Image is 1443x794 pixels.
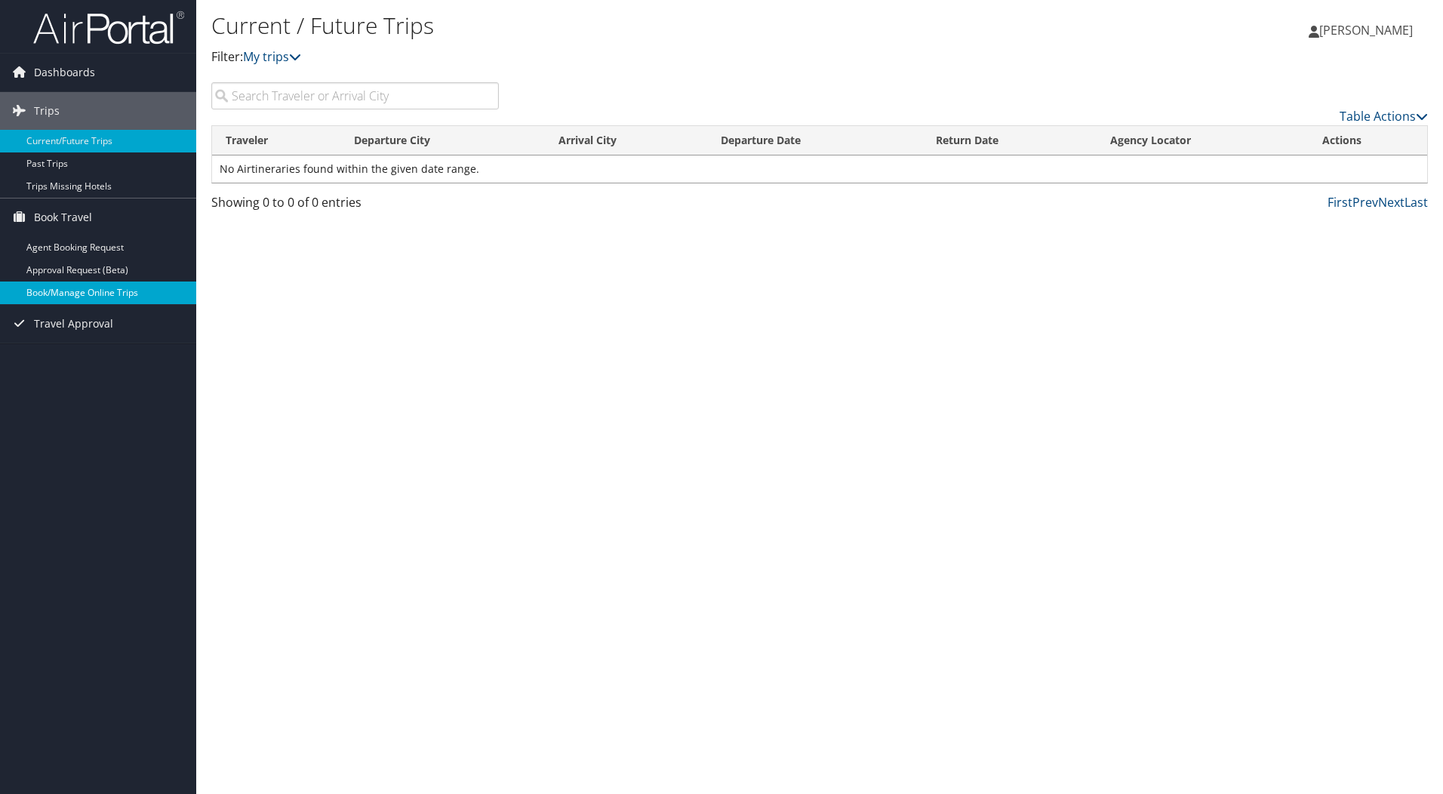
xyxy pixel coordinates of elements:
span: Book Travel [34,198,92,236]
a: My trips [243,48,301,65]
span: Trips [34,92,60,130]
th: Agency Locator: activate to sort column ascending [1097,126,1309,155]
th: Departure Date: activate to sort column descending [707,126,921,155]
span: [PERSON_NAME] [1319,22,1413,38]
p: Filter: [211,48,1023,67]
a: Next [1378,194,1405,211]
th: Arrival City: activate to sort column ascending [545,126,707,155]
th: Traveler: activate to sort column ascending [212,126,340,155]
span: Travel Approval [34,305,113,343]
div: Showing 0 to 0 of 0 entries [211,193,499,219]
a: Last [1405,194,1428,211]
span: Dashboards [34,54,95,91]
th: Return Date: activate to sort column ascending [922,126,1097,155]
input: Search Traveler or Arrival City [211,82,499,109]
h1: Current / Future Trips [211,10,1023,42]
a: Table Actions [1340,108,1428,125]
th: Departure City: activate to sort column ascending [340,126,545,155]
a: [PERSON_NAME] [1309,8,1428,53]
td: No Airtineraries found within the given date range. [212,155,1427,183]
img: airportal-logo.png [33,10,184,45]
a: Prev [1352,194,1378,211]
a: First [1328,194,1352,211]
th: Actions [1309,126,1427,155]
